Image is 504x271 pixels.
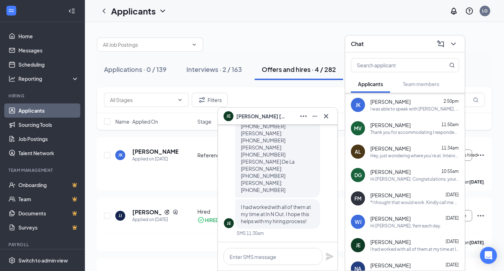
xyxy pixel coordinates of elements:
div: Switch to admin view [18,257,68,264]
span: [PERSON_NAME] [370,192,411,199]
div: JK [118,152,123,158]
div: Reporting [18,75,79,82]
span: I had worked with all of them at my time at In N Out. I hope this helps with my hiring process! [241,204,311,224]
h5: [PERSON_NAME] [132,208,161,216]
input: Search applicant [351,58,435,72]
span: 2:50pm [444,98,459,104]
input: All Stages [110,96,174,104]
input: All Job Postings [103,41,189,49]
span: Team members [403,81,439,87]
h5: [PERSON_NAME] [132,148,178,156]
svg: Ellipses [476,151,485,159]
div: Team Management [8,167,77,173]
button: Minimize [309,111,320,122]
span: 11:34am [441,145,459,151]
svg: ComposeMessage [436,40,445,48]
svg: CheckmarkCircle [197,216,204,224]
div: LG [482,8,488,14]
span: 11:50am [441,122,459,127]
div: JE [356,242,360,249]
button: ChevronDown [448,38,459,50]
div: AL [355,148,361,155]
div: Applied on [DATE] [132,216,178,223]
div: DG [354,171,362,179]
svg: Cross [322,112,330,120]
div: HIRED [205,216,219,224]
div: Payroll [8,242,77,248]
div: I had worked with all of them at my time at In N Out. I hope this helps with my hiring process! [370,246,459,252]
div: Hey, just wondering where you're at. Interview was at 11:30 right? [370,153,459,159]
button: Filter Filters [192,93,228,107]
svg: SourcingTools [173,209,178,215]
span: [DATE] [446,192,459,197]
svg: Plane [325,252,334,261]
span: 10:55am [441,169,459,174]
svg: Analysis [8,75,16,82]
div: Hi [PERSON_NAME]. Congratulations, your interview with [PERSON_NAME] Fair for the Service Assista... [370,176,459,182]
a: Scheduling [18,57,79,72]
svg: MagnifyingGlass [449,62,455,68]
svg: ChevronLeft [100,7,108,15]
div: JE [227,220,231,226]
div: Reference Check [197,152,256,159]
span: [DATE] [446,262,459,267]
a: Talent Network [18,146,79,160]
button: ComposeMessage [435,38,446,50]
a: OnboardingCrown [18,178,79,192]
a: Sourcing Tools [18,118,79,132]
svg: Reapply [164,209,170,215]
h1: Applicants [111,5,156,17]
a: SurveysCrown [18,220,79,235]
div: Hired [197,208,256,215]
div: Applied on [DATE] [132,156,178,163]
div: Applications · 0 / 139 [104,65,167,74]
button: [PERSON_NAME] as hired [431,149,472,161]
svg: WorkstreamLogo [8,7,15,14]
button: Cross [320,111,332,122]
span: [PERSON_NAME] [370,168,411,175]
span: [PERSON_NAME] [370,215,411,222]
div: Interviews · 2 / 163 [186,65,242,74]
span: Applicants [358,81,383,87]
button: Ellipses [298,111,309,122]
svg: Collapse [68,7,75,15]
div: Offers and hires · 4 / 282 [262,65,336,74]
svg: ChevronDown [449,40,458,48]
svg: Notifications [450,7,458,15]
div: WJ [355,218,361,225]
span: [DATE] [446,239,459,244]
div: I was able to speak with [PERSON_NAME], now we just need [PERSON_NAME] to get back to [GEOGRAPHIC... [370,106,459,112]
span: [PERSON_NAME] [PERSON_NAME] [236,112,286,120]
svg: Filter [198,96,206,104]
div: MV [354,125,362,132]
span: [PERSON_NAME] [370,238,411,245]
a: Applicants [18,103,79,118]
b: [DATE] [469,240,484,245]
svg: ChevronDown [158,7,167,15]
a: TeamCrown [18,192,79,206]
div: Open Intercom Messenger [480,247,497,264]
svg: Settings [8,257,16,264]
svg: Minimize [311,112,319,120]
div: JK [355,101,360,108]
svg: QuestionInfo [465,7,474,15]
div: Thank you for accommodating I responded to the email and will be there [DATE]-[DATE] thanks again! [370,129,459,135]
svg: MagnifyingGlass [473,97,479,103]
span: [PERSON_NAME] [370,262,411,269]
div: FM [354,195,361,202]
svg: Ellipses [299,112,308,120]
span: [PERSON_NAME] [370,98,411,105]
div: SMS 11:30am [237,230,264,236]
div: Hi [PERSON_NAME], 9am each day. [370,223,441,229]
a: Messages [18,43,79,57]
h3: Chat [351,40,364,48]
span: [PERSON_NAME] [370,122,411,129]
div: JJ [118,213,122,219]
div: Hiring [8,93,77,99]
svg: Ellipses [476,211,485,220]
span: [PERSON_NAME]: [PHONE_NUMBER] [PERSON_NAME]: [PHONE_NUMBER] [PERSON_NAME]: [PHONE_NUMBER] [PERSON... [241,102,295,193]
svg: ChevronDown [191,42,197,47]
div: *I thought that would work. Kindly call me back to discuss. [370,199,459,205]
